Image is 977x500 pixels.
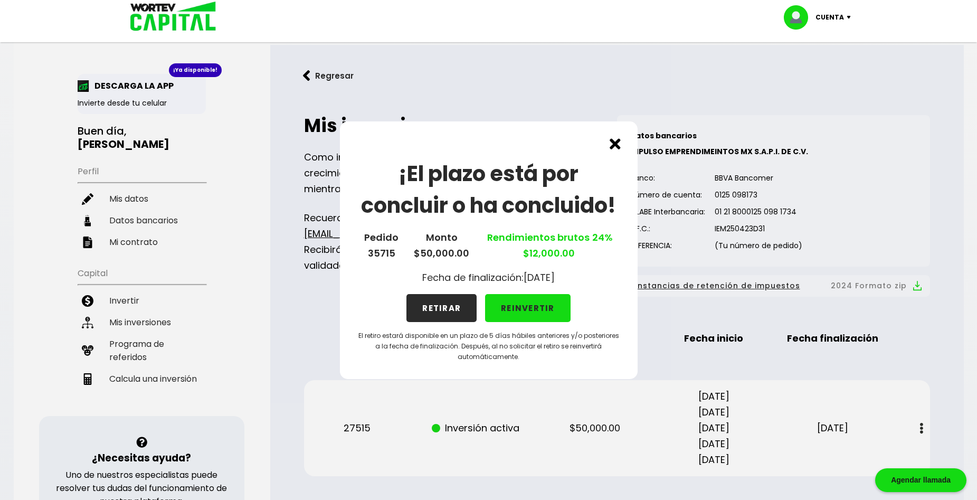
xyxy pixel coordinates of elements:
[357,331,621,362] p: El retiro estará disponible en un plazo de 5 días hábiles anteriores y/o posteriores a la fecha d...
[357,158,621,221] h1: ¡El plazo está por concluir o ha concluido!
[784,5,815,30] img: profile-image
[610,138,621,149] img: cross.ed5528e3.svg
[364,230,399,261] p: Pedido 35715
[414,230,469,261] p: Monto $50,000.00
[590,231,613,244] span: 24%
[485,294,571,322] button: REINVERTIR
[406,294,477,322] button: RETIRAR
[875,468,966,492] div: Agendar llamada
[485,231,613,260] a: Rendimientos brutos $12,000.00
[422,270,555,286] p: Fecha de finalización: [DATE]
[844,16,858,19] img: icon-down
[815,10,844,25] p: Cuenta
